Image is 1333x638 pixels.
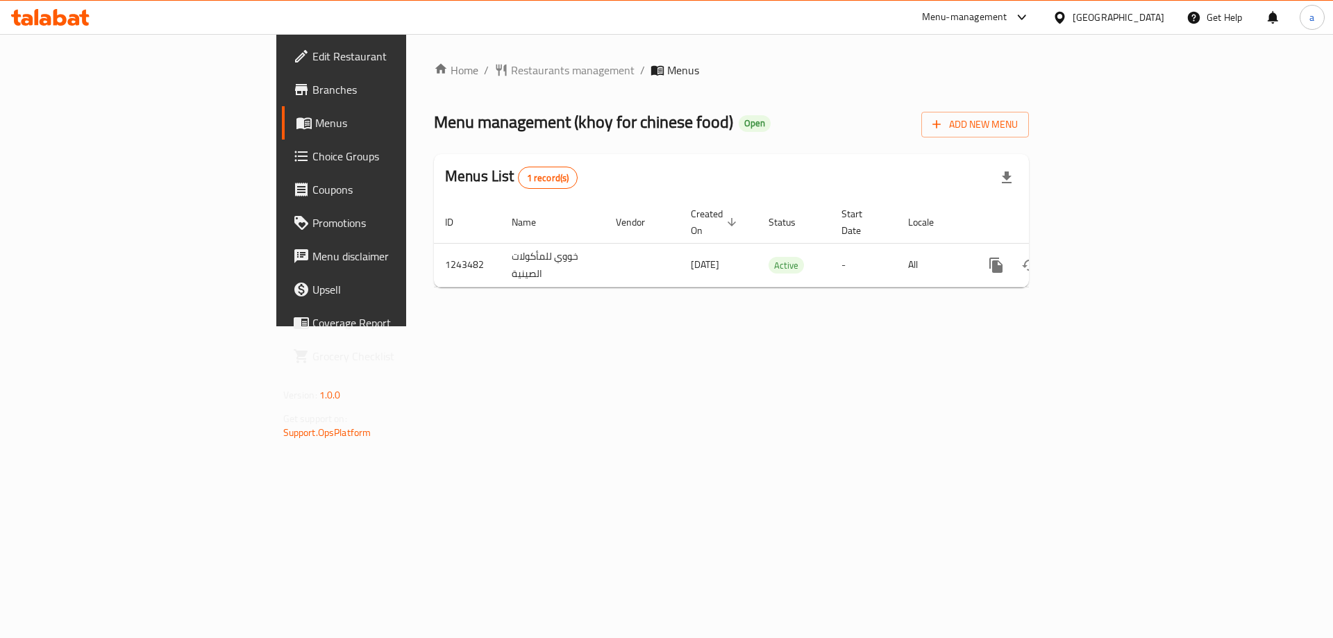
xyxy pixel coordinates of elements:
[319,386,341,404] span: 1.0.0
[512,214,554,230] span: Name
[282,73,499,106] a: Branches
[282,273,499,306] a: Upsell
[312,314,488,331] span: Coverage Report
[501,243,605,287] td: خووي للمأكولات الصينية
[1013,249,1046,282] button: Change Status
[769,214,814,230] span: Status
[841,205,880,239] span: Start Date
[434,62,1029,78] nav: breadcrumb
[283,386,317,404] span: Version:
[434,106,733,137] span: Menu management ( khoy for chinese food )
[739,115,771,132] div: Open
[616,214,663,230] span: Vendor
[511,62,635,78] span: Restaurants management
[312,248,488,265] span: Menu disclaimer
[434,201,1124,287] table: enhanced table
[830,243,897,287] td: -
[969,201,1124,244] th: Actions
[922,9,1007,26] div: Menu-management
[445,166,578,189] h2: Menus List
[519,171,578,185] span: 1 record(s)
[980,249,1013,282] button: more
[691,205,741,239] span: Created On
[282,140,499,173] a: Choice Groups
[312,148,488,165] span: Choice Groups
[897,243,969,287] td: All
[282,206,499,240] a: Promotions
[283,423,371,442] a: Support.OpsPlatform
[282,306,499,339] a: Coverage Report
[518,167,578,189] div: Total records count
[494,62,635,78] a: Restaurants management
[312,48,488,65] span: Edit Restaurant
[282,173,499,206] a: Coupons
[769,257,804,274] div: Active
[312,215,488,231] span: Promotions
[315,115,488,131] span: Menus
[1073,10,1164,25] div: [GEOGRAPHIC_DATA]
[739,117,771,129] span: Open
[282,40,499,73] a: Edit Restaurant
[312,181,488,198] span: Coupons
[312,281,488,298] span: Upsell
[921,112,1029,137] button: Add New Menu
[282,240,499,273] a: Menu disclaimer
[282,106,499,140] a: Menus
[691,255,719,274] span: [DATE]
[667,62,699,78] span: Menus
[932,116,1018,133] span: Add New Menu
[283,410,347,428] span: Get support on:
[282,339,499,373] a: Grocery Checklist
[1309,10,1314,25] span: a
[445,214,471,230] span: ID
[312,348,488,364] span: Grocery Checklist
[908,214,952,230] span: Locale
[990,161,1023,194] div: Export file
[769,258,804,274] span: Active
[312,81,488,98] span: Branches
[640,62,645,78] li: /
